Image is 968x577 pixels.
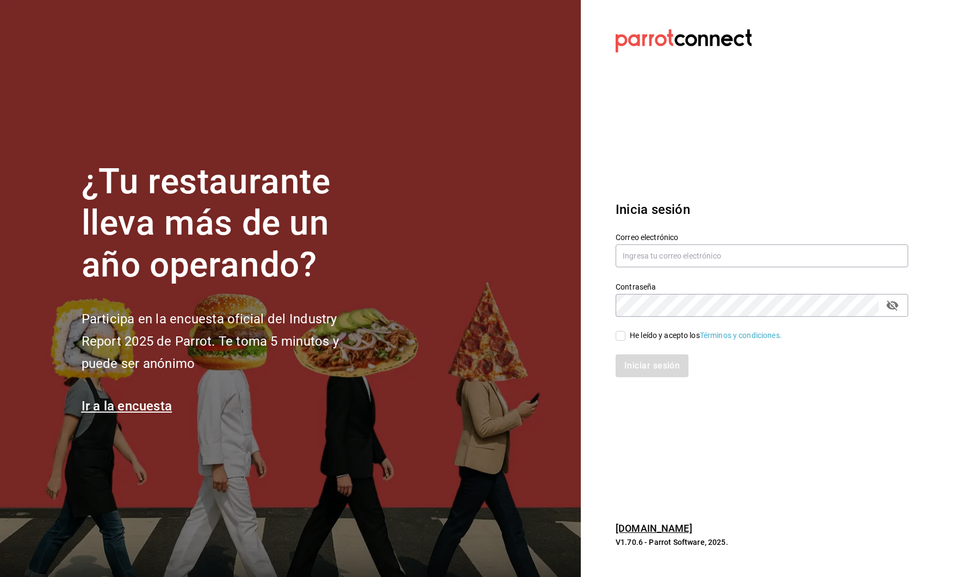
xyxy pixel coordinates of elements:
[883,296,902,315] button: passwordField
[616,537,908,548] p: V1.70.6 - Parrot Software, 2025.
[616,283,908,290] label: Contraseña
[630,330,782,341] div: He leído y acepto los
[82,161,375,286] h1: ¿Tu restaurante lleva más de un año operando?
[616,244,908,267] input: Ingresa tu correo electrónico
[82,308,375,375] h2: Participa en la encuesta oficial del Industry Report 2025 de Parrot. Te toma 5 minutos y puede se...
[700,331,782,340] a: Términos y condiciones.
[616,233,908,241] label: Correo electrónico
[82,398,172,414] a: Ir a la encuesta
[616,523,692,534] a: [DOMAIN_NAME]
[616,200,908,219] h3: Inicia sesión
